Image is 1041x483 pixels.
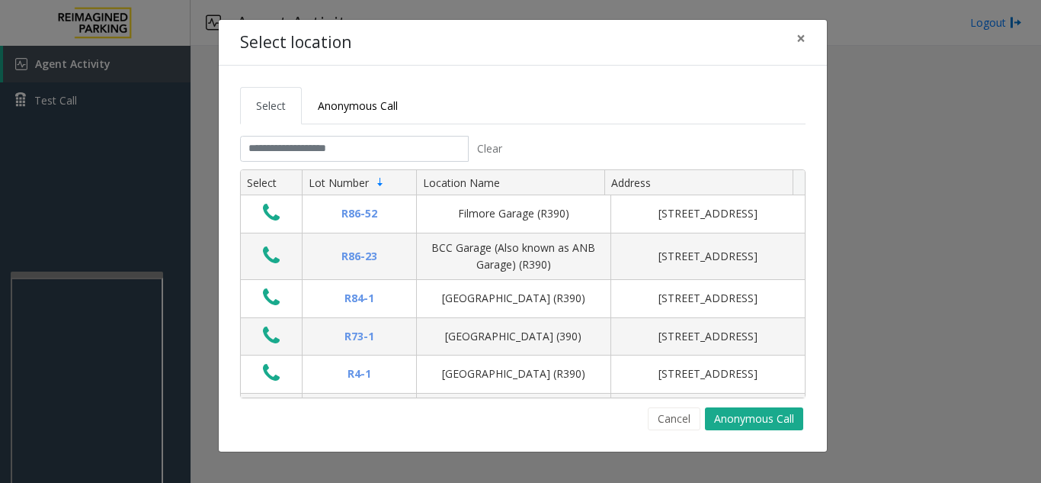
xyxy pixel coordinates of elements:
[423,175,500,190] span: Location Name
[312,365,407,382] div: R4-1
[312,328,407,345] div: R73-1
[312,205,407,222] div: R86-52
[241,170,302,196] th: Select
[309,175,369,190] span: Lot Number
[374,176,386,188] span: Sortable
[426,328,601,345] div: [GEOGRAPHIC_DATA] (390)
[256,98,286,113] span: Select
[240,31,351,55] h4: Select location
[796,27,806,49] span: ×
[620,290,796,307] div: [STREET_ADDRESS]
[312,290,407,307] div: R84-1
[620,365,796,382] div: [STREET_ADDRESS]
[611,175,651,190] span: Address
[426,290,601,307] div: [GEOGRAPHIC_DATA] (R390)
[426,365,601,382] div: [GEOGRAPHIC_DATA] (R390)
[241,170,805,398] div: Data table
[620,205,796,222] div: [STREET_ADDRESS]
[318,98,398,113] span: Anonymous Call
[312,248,407,265] div: R86-23
[240,87,806,124] ul: Tabs
[426,205,601,222] div: Filmore Garage (R390)
[426,240,601,274] div: BCC Garage (Also known as ANB Garage) (R390)
[648,407,700,430] button: Cancel
[620,328,796,345] div: [STREET_ADDRESS]
[705,407,803,430] button: Anonymous Call
[620,248,796,265] div: [STREET_ADDRESS]
[469,136,511,162] button: Clear
[786,20,816,57] button: Close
